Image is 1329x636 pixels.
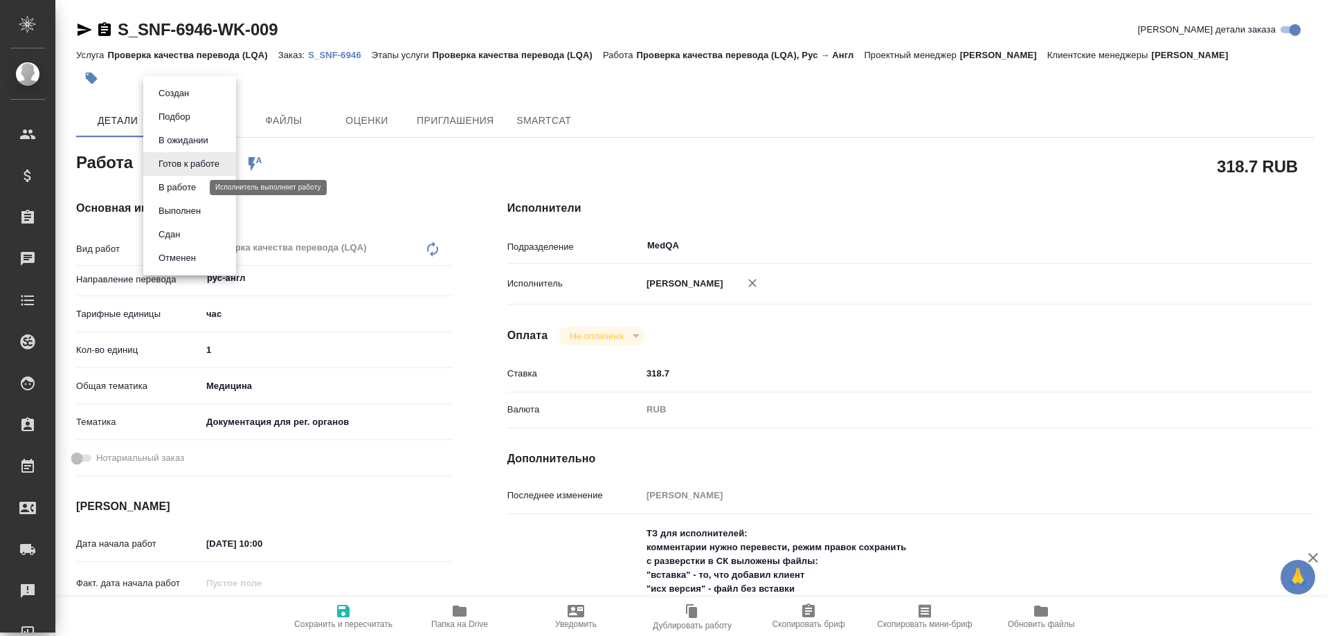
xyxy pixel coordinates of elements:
[154,86,193,101] button: Создан
[154,203,205,219] button: Выполнен
[154,180,200,195] button: В работе
[154,156,224,172] button: Готов к работе
[154,109,195,125] button: Подбор
[154,251,200,266] button: Отменен
[154,133,213,148] button: В ожидании
[154,227,184,242] button: Сдан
